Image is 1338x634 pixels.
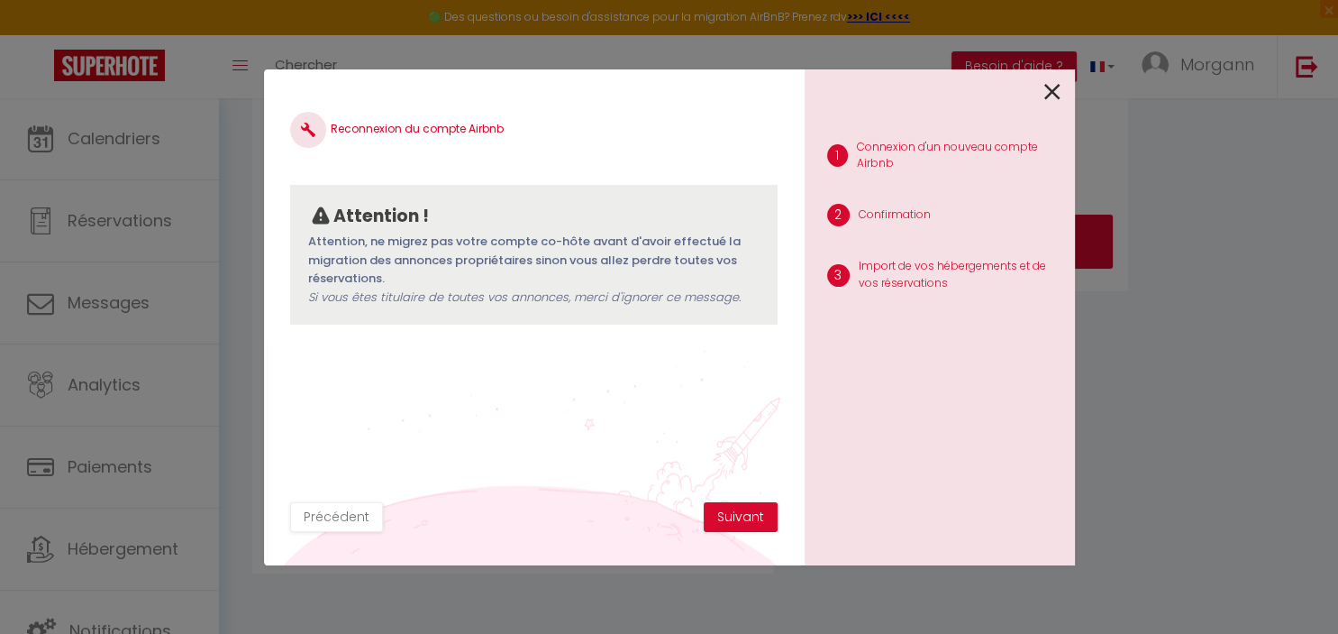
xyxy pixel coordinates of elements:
span: 2 [827,204,850,226]
button: Précédent [290,502,383,533]
p: Import de vos hébergements et de vos réservations [859,258,1060,292]
p: Connexion d'un nouveau compte Airbnb [857,139,1060,173]
button: Suivant [704,502,778,533]
span: 1 [827,144,848,167]
span: 3 [827,264,850,287]
p: Confirmation [859,207,931,224]
span: Si vous êtes titulaire de toutes vos annonces, merci d'ignorer ce message. [308,289,741,306]
h4: Reconnexion du compte Airbnb [290,112,777,148]
p: Attention, ne migrez pas votre compte co-hôte avant d'avoir effectué la migration des annonces pr... [308,233,759,307]
p: Attention ! [333,203,429,230]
